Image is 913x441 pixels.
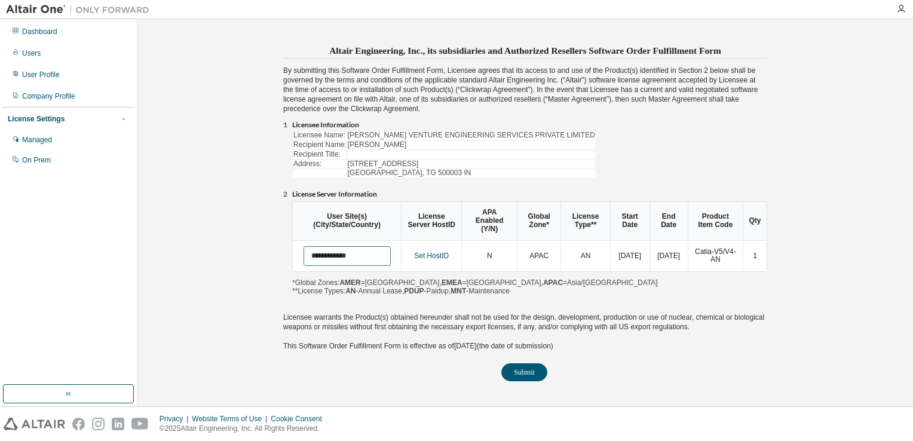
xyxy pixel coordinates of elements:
[414,252,449,260] a: Set HostID
[517,202,560,240] th: Global Zone*
[501,363,547,381] button: Submit
[348,141,595,149] td: [PERSON_NAME]
[293,151,347,159] td: Recipient Title:
[22,70,60,79] div: User Profile
[610,241,649,272] td: [DATE]
[283,42,767,59] h3: Altair Engineering, Inc., its subsidiaries and Authorized Resellers Software Order Fulfillment Form
[293,202,401,240] th: User Site(s) (City/State/Country)
[22,48,41,58] div: Users
[4,418,65,430] img: altair_logo.svg
[92,418,105,430] img: instagram.svg
[517,241,560,272] td: APAC
[292,121,767,130] li: Licensee Information
[283,42,767,381] div: By submitting this Software Order Fulfillment Form, Licensee agrees that its access to and use of...
[192,414,271,424] div: Website Terms of Use
[22,155,51,165] div: On Prem
[293,160,347,169] td: Address:
[8,114,65,124] div: License Settings
[293,131,347,140] td: Licensee Name:
[543,278,563,287] b: APAC
[560,241,609,272] td: AN
[688,241,743,272] td: Catia-V5/V4-AN
[348,169,595,177] td: [GEOGRAPHIC_DATA], TG 500003 IN
[72,418,85,430] img: facebook.svg
[348,131,595,140] td: [PERSON_NAME] VENTURE ENGINEERING SERVICES PRIVATE LIMITED
[743,202,767,240] th: Qty
[345,287,356,295] b: AN
[131,418,149,430] img: youtube.svg
[292,190,767,200] li: License Server Information
[461,241,517,272] td: N
[22,27,57,36] div: Dashboard
[292,201,767,296] div: *Global Zones: =[GEOGRAPHIC_DATA], =[GEOGRAPHIC_DATA], =Asia/[GEOGRAPHIC_DATA] **License Types: -...
[401,202,461,240] th: License Server HostID
[6,4,155,16] img: Altair One
[22,135,52,145] div: Managed
[271,414,329,424] div: Cookie Consent
[348,160,595,169] td: [STREET_ADDRESS]
[442,278,462,287] b: EMEA
[688,202,743,240] th: Product Item Code
[743,241,767,272] td: 1
[610,202,649,240] th: Start Date
[293,141,347,149] td: Recipient Name:
[404,287,424,295] b: PDUP
[560,202,609,240] th: License Type**
[22,91,75,101] div: Company Profile
[649,241,688,272] td: [DATE]
[649,202,688,240] th: End Date
[160,424,329,434] p: © 2025 Altair Engineering, Inc. All Rights Reserved.
[112,418,124,430] img: linkedin.svg
[160,414,192,424] div: Privacy
[339,278,360,287] b: AMER
[461,202,517,240] th: APA Enabled (Y/N)
[451,287,466,295] b: MNT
